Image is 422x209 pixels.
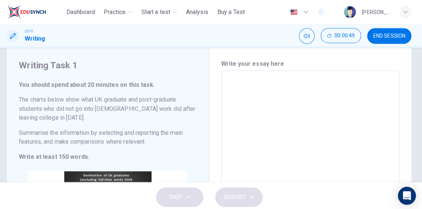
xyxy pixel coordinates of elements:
[12,4,68,19] a: ELTC logo
[397,184,415,202] div: Open Intercom Messenger
[107,7,129,16] span: Practice
[290,9,299,15] img: en
[104,5,138,18] button: Practice
[344,6,356,18] img: Profile picture
[321,28,361,43] div: Hide
[144,7,173,16] span: Start a test
[141,5,182,18] button: Start a test
[334,32,354,38] span: 00:00:49
[223,58,399,67] h6: Write your essay here
[24,58,199,70] h4: Writing Task 1
[361,7,390,16] div: [PERSON_NAME] KPM-Guru
[24,79,199,88] h6: You should spend about 20 minutes on this task.
[373,32,404,38] span: END SESSION
[24,126,199,144] h6: Summarise the information by selecting and reporting the main features, and make comparisons wher...
[12,4,51,19] img: ELTC logo
[219,7,246,16] span: Buy a Test
[24,151,93,158] strong: Write at least 150 words.
[71,7,99,16] span: Dashboard
[299,28,315,43] div: Mute
[68,5,102,18] button: Dashboard
[188,7,210,16] span: Analysis
[30,28,37,34] span: CEFR
[185,5,213,18] button: Analysis
[216,5,249,18] button: Buy a Test
[321,28,361,42] button: 00:00:49
[367,28,410,43] button: END SESSION
[30,34,49,42] h1: Writing
[24,94,199,120] h6: The charts below show what UK graduate and post-graduate students who did not go into [DEMOGRAPHI...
